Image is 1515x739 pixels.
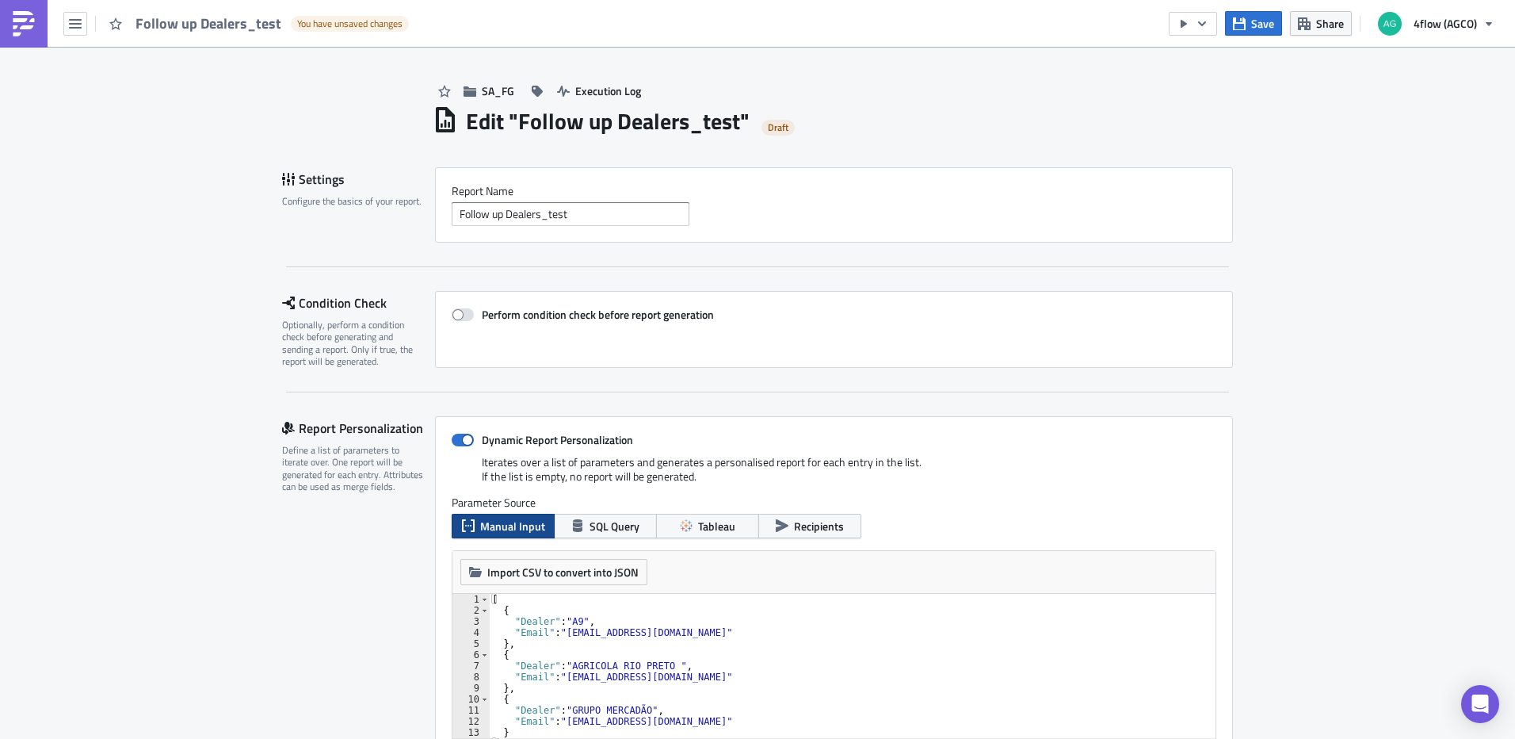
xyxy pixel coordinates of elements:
[1316,15,1344,32] span: Share
[135,14,283,33] span: Follow up Dealers_test
[452,627,490,638] div: 4
[282,416,435,440] div: Report Personalization
[1251,15,1274,32] span: Save
[452,694,490,705] div: 10
[758,514,861,538] button: Recipients
[482,306,714,323] strong: Perform condition check before report generation
[452,616,490,627] div: 3
[452,455,1216,496] div: Iterates over a list of parameters and generates a personalised report for each entry in the list...
[452,184,1216,198] label: Report Nam﻿e
[549,78,649,103] button: Execution Log
[282,291,435,315] div: Condition Check
[452,661,490,672] div: 7
[460,559,647,585] button: Import CSV to convert into JSON
[282,167,435,191] div: Settings
[768,121,788,134] span: Draft
[456,78,522,103] button: SA_FG
[698,518,735,534] span: Tableau
[1414,15,1477,32] span: 4flow (AGCO)
[1461,685,1499,723] div: Open Intercom Messenger
[452,716,490,727] div: 12
[452,605,490,616] div: 2
[466,107,750,136] h1: Edit " Follow up Dealers_test "
[480,518,545,534] span: Manual Input
[575,82,641,99] span: Execution Log
[656,514,759,538] button: Tableau
[11,11,36,36] img: PushMetrics
[452,638,490,649] div: 5
[282,444,425,493] div: Define a list of parameters to iterate over. One report will be generated for each entry. Attribu...
[452,683,490,694] div: 9
[1290,11,1352,36] button: Share
[452,727,490,738] div: 13
[487,564,639,580] span: Import CSV to convert into JSON
[452,496,1216,510] label: Parameter Source
[590,518,639,534] span: SQL Query
[282,319,425,368] div: Optionally, perform a condition check before generating and sending a report. Only if true, the r...
[452,514,555,538] button: Manual Input
[452,594,490,605] div: 1
[794,518,844,534] span: Recipients
[482,82,514,99] span: SA_FG
[1376,10,1403,37] img: Avatar
[482,431,633,448] strong: Dynamic Report Personalization
[554,514,657,538] button: SQL Query
[452,705,490,716] div: 11
[282,195,425,207] div: Configure the basics of your report.
[1368,6,1503,41] button: 4flow (AGCO)
[297,17,403,30] span: You have unsaved changes
[452,649,490,661] div: 6
[452,672,490,683] div: 8
[1225,11,1282,36] button: Save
